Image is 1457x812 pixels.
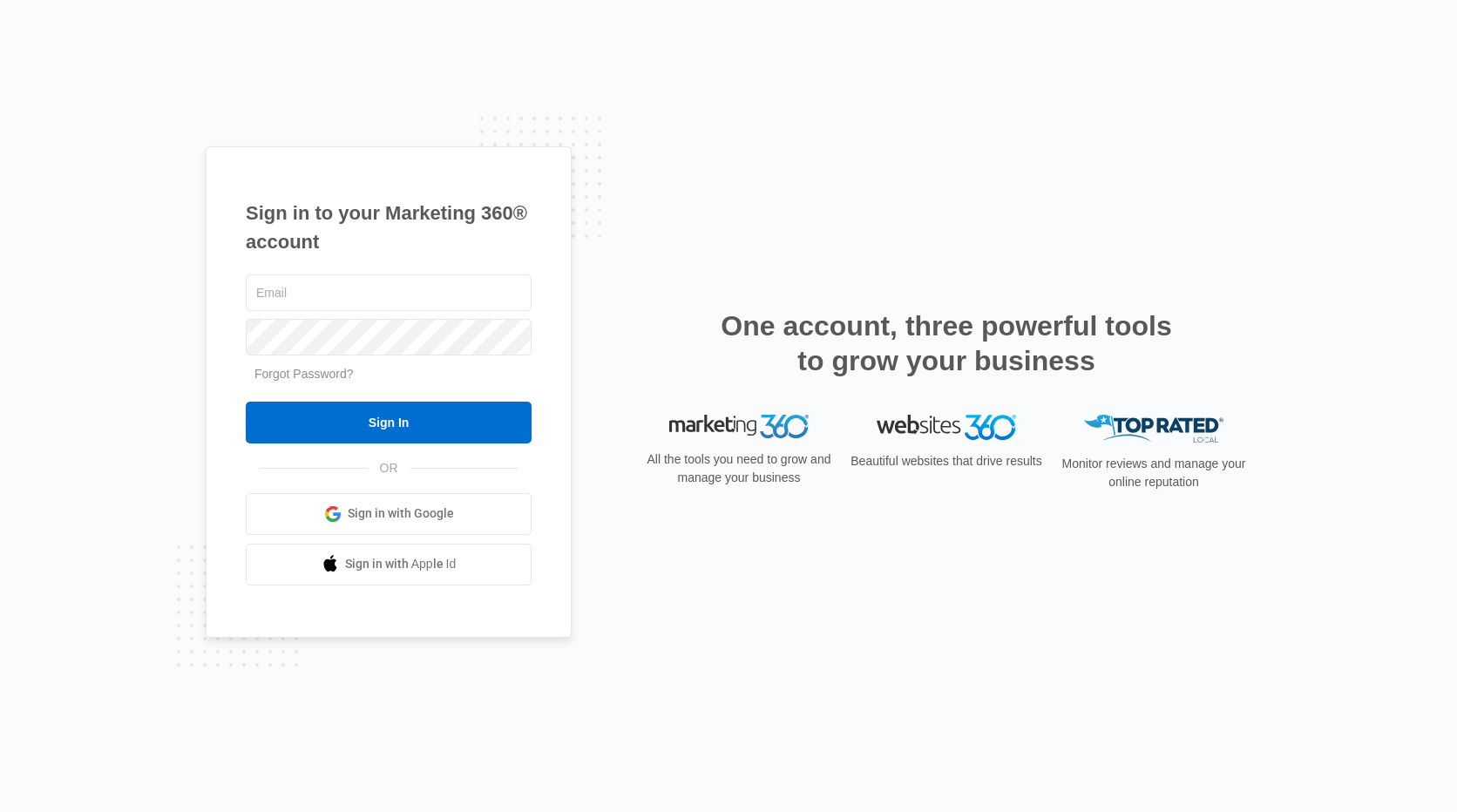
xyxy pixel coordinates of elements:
[1084,415,1223,443] img: Top Rated Local
[669,415,809,439] img: Marketing 360
[641,450,837,487] p: All the tools you need to grow and manage your business
[246,493,532,535] a: Sign in with Google
[246,544,532,585] a: Sign in with Apple Id
[368,459,410,477] span: OR
[715,308,1177,378] h2: One account, three powerful tools to grow your business
[254,367,354,381] a: Forgot Password?
[877,415,1016,440] img: Websites 360
[246,402,532,443] input: Sign In
[849,452,1044,470] p: Beautiful websites that drive results
[345,555,457,573] span: Sign in with Apple Id
[1056,455,1251,491] p: Monitor reviews and manage your online reputation
[246,199,532,256] h1: Sign in to your Marketing 360® account
[246,274,532,311] input: Email
[348,504,454,523] span: Sign in with Google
